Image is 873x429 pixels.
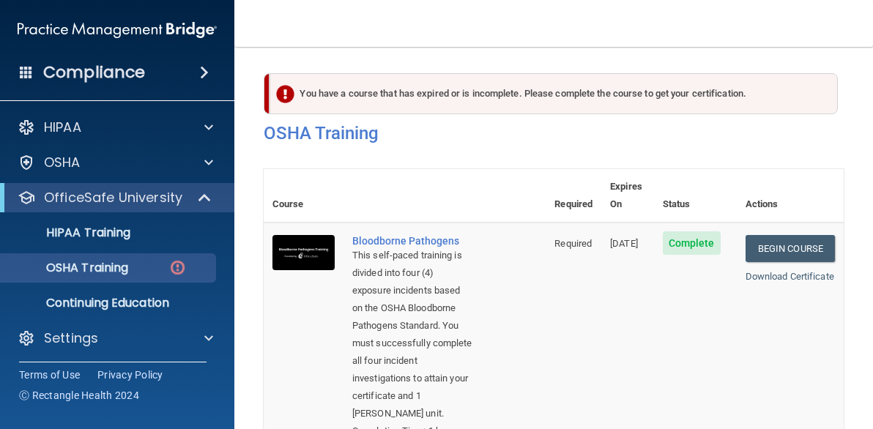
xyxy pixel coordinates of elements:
img: PMB logo [18,15,217,45]
span: [DATE] [610,238,638,249]
span: Complete [663,231,721,255]
h4: Compliance [43,62,145,83]
a: Begin Course [746,235,835,262]
a: Download Certificate [746,271,834,282]
th: Actions [737,169,844,223]
a: HIPAA [18,119,213,136]
a: OfficeSafe University [18,189,212,206]
p: HIPAA Training [10,225,130,240]
img: danger-circle.6113f641.png [168,258,187,277]
a: Terms of Use [19,368,80,382]
th: Status [654,169,737,223]
div: This self-paced training is divided into four (4) exposure incidents based on the OSHA Bloodborne... [352,247,472,422]
th: Course [264,169,343,223]
p: Settings [44,329,98,347]
span: Required [554,238,592,249]
a: OSHA [18,154,213,171]
a: Bloodborne Pathogens [352,235,472,247]
th: Required [546,169,601,223]
a: Settings [18,329,213,347]
h4: OSHA Training [264,123,844,143]
img: exclamation-circle-solid-danger.72ef9ffc.png [276,85,294,103]
a: Privacy Policy [97,368,163,382]
div: You have a course that has expired or is incomplete. Please complete the course to get your certi... [270,73,838,114]
p: HIPAA [44,119,81,136]
p: OSHA [44,154,81,171]
th: Expires On [601,169,654,223]
p: Continuing Education [10,296,209,310]
p: OSHA Training [10,261,128,275]
p: OfficeSafe University [44,189,182,206]
span: Ⓒ Rectangle Health 2024 [19,388,139,403]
